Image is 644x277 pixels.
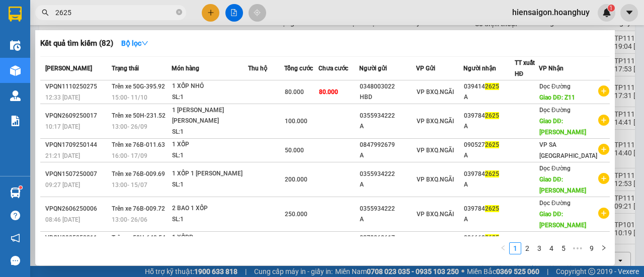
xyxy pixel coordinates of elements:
[360,150,416,161] div: A
[11,211,20,220] span: question-circle
[40,38,113,49] h3: Kết quả tìm kiếm ( 82 )
[360,140,416,150] div: 0847992679
[464,179,514,190] div: A
[598,85,609,97] span: plus-circle
[417,118,454,125] span: VP BXQ.NGÃI
[485,205,499,212] span: 2625
[464,121,514,132] div: A
[112,234,166,241] span: Trên xe 50H-640.54
[121,39,148,47] strong: Bộ lọc
[539,83,571,90] span: Dọc Đường
[172,179,248,191] div: SL: 1
[285,211,307,218] span: 250.000
[485,141,499,148] span: 2625
[10,65,21,76] img: warehouse-icon
[539,211,586,229] span: Giao DĐ: [PERSON_NAME]
[417,88,454,96] span: VP BXQ.NGÃI
[172,168,248,179] div: 1 XỐP 1 [PERSON_NAME]
[360,81,416,92] div: 0348003022
[522,243,533,254] a: 2
[45,216,80,223] span: 08:46 [DATE]
[10,40,21,51] img: warehouse-icon
[45,94,80,101] span: 12:33 [DATE]
[172,214,248,225] div: SL: 1
[464,233,514,243] div: 096662
[112,141,165,148] span: Trên xe 76B-011.63
[19,186,22,189] sup: 1
[360,233,416,243] div: 0378060617
[112,65,139,72] span: Trạng thái
[539,118,586,136] span: Giao DĐ: [PERSON_NAME]
[285,118,307,125] span: 100.000
[112,152,147,159] span: 16:00 - 17/09
[45,81,109,92] div: VPQN1110250275
[485,234,499,241] span: 2625
[360,204,416,214] div: 0355934222
[463,65,496,72] span: Người nhận
[521,242,533,254] li: 2
[113,35,156,51] button: Bộ lọcdown
[112,112,166,119] span: Trên xe 50H-231.52
[497,242,509,254] li: Previous Page
[285,176,307,183] span: 200.000
[360,179,416,190] div: A
[45,204,109,214] div: VPQN2606250006
[176,9,182,15] span: close-circle
[570,242,586,254] span: •••
[360,169,416,179] div: 0355934222
[176,8,182,18] span: close-circle
[464,92,514,103] div: A
[417,176,454,183] span: VP BXQ.NGÃI
[11,256,20,265] span: message
[45,152,80,159] span: 21:21 [DATE]
[464,81,514,92] div: 039414
[172,150,248,161] div: SL: 1
[510,243,521,254] a: 1
[464,169,514,179] div: 039784
[601,245,607,251] span: right
[11,233,20,243] span: notification
[509,242,521,254] li: 1
[172,139,248,150] div: 1 XỐP
[539,176,586,194] span: Giao DĐ: [PERSON_NAME]
[464,204,514,214] div: 039784
[539,94,575,101] span: Giao DĐ: Z11
[586,243,597,254] a: 9
[360,121,416,132] div: A
[545,242,557,254] li: 4
[485,170,499,177] span: 2625
[360,214,416,225] div: A
[557,242,570,254] li: 5
[598,242,610,254] button: right
[497,242,509,254] button: left
[45,233,109,243] div: VPQN0905250211
[112,94,147,101] span: 15:00 - 11/10
[248,65,267,72] span: Thu hộ
[10,116,21,126] img: solution-icon
[285,88,304,96] span: 80.000
[598,242,610,254] li: Next Page
[416,65,435,72] span: VP Gửi
[485,112,499,119] span: 2625
[112,181,147,189] span: 13:00 - 15/07
[45,140,109,150] div: VPQN1709250144
[464,150,514,161] div: A
[45,169,109,179] div: VPQN1507250007
[570,242,586,254] li: Next 5 Pages
[539,200,571,207] span: Dọc Đường
[45,111,109,121] div: VPQN2609250017
[172,81,248,92] div: 1 XỐP NHỎ
[539,65,563,72] span: VP Nhận
[112,216,147,223] span: 13:00 - 26/06
[598,115,609,126] span: plus-circle
[45,65,92,72] span: [PERSON_NAME]
[485,83,499,90] span: 2625
[172,92,248,103] div: SL: 1
[500,245,506,251] span: left
[417,147,454,154] span: VP BXQ.NGÃI
[141,40,148,47] span: down
[464,214,514,225] div: A
[515,59,535,77] span: TT xuất HĐ
[319,88,338,96] span: 80.000
[598,173,609,184] span: plus-circle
